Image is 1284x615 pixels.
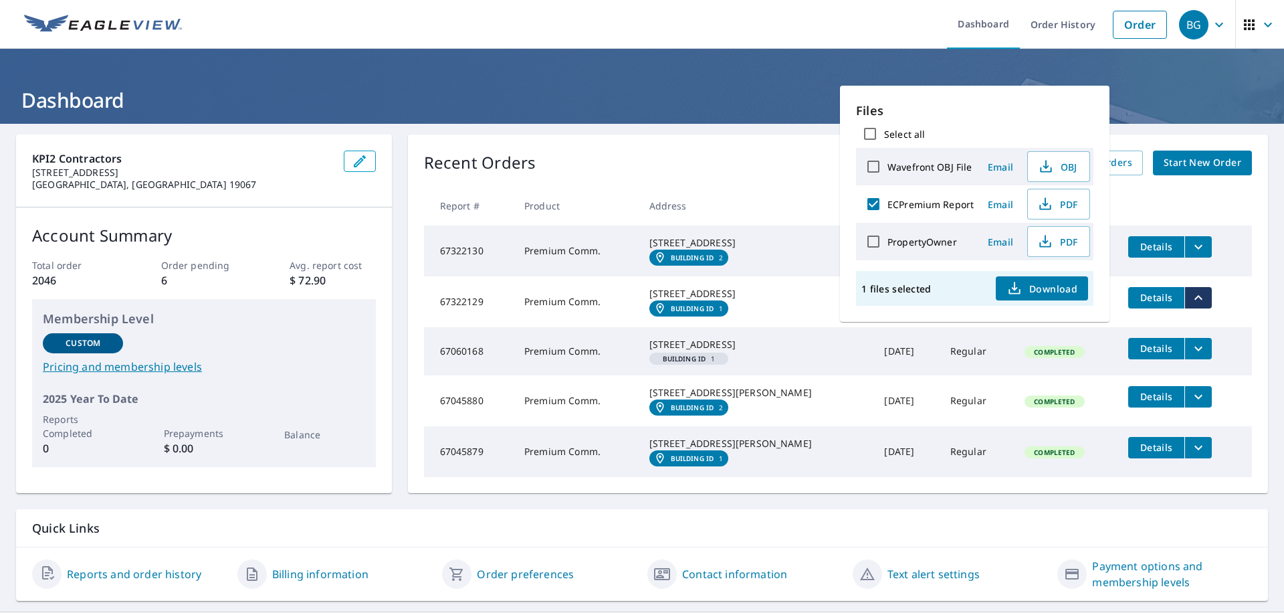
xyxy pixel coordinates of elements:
[655,355,724,362] span: 1
[43,310,365,328] p: Membership Level
[66,337,100,349] p: Custom
[887,566,980,582] a: Text alert settings
[887,236,957,248] label: PropertyOwner
[514,426,639,477] td: Premium Comm.
[290,272,375,288] p: $ 72.90
[996,276,1088,300] button: Download
[940,375,1014,426] td: Regular
[514,276,639,327] td: Premium Comm.
[477,566,574,582] a: Order preferences
[1184,236,1212,258] button: filesDropdownBtn-67322130
[984,161,1016,173] span: Email
[979,157,1022,177] button: Email
[1027,151,1090,182] button: OBJ
[979,194,1022,215] button: Email
[32,520,1252,537] p: Quick Links
[16,86,1268,114] h1: Dashboard
[1179,10,1208,39] div: BG
[671,304,714,313] em: Building ID
[984,236,1016,248] span: Email
[1128,236,1184,258] button: detailsBtn-67322130
[32,258,118,272] p: Total order
[671,254,714,262] em: Building ID
[1128,338,1184,359] button: detailsBtn-67060168
[1128,437,1184,458] button: detailsBtn-67045879
[887,161,972,173] label: Wavefront OBJ File
[1136,441,1176,454] span: Details
[873,375,939,426] td: [DATE]
[1026,397,1083,406] span: Completed
[32,272,118,288] p: 2046
[43,391,365,407] p: 2025 Year To Date
[424,426,514,477] td: 67045879
[43,359,365,375] a: Pricing and membership levels
[1026,347,1083,357] span: Completed
[424,186,514,226] th: Report #
[649,437,863,450] div: [STREET_ADDRESS][PERSON_NAME]
[32,167,333,179] p: [STREET_ADDRESS]
[649,338,863,351] div: [STREET_ADDRESS]
[1128,287,1184,309] button: detailsBtn-67322129
[979,232,1022,252] button: Email
[861,282,931,295] p: 1 files selected
[290,258,375,272] p: Avg. report cost
[649,300,729,317] a: Building ID1
[856,102,1093,120] p: Files
[43,412,123,440] p: Reports Completed
[32,179,333,191] p: [GEOGRAPHIC_DATA], [GEOGRAPHIC_DATA] 19067
[984,198,1016,211] span: Email
[873,426,939,477] td: [DATE]
[424,151,536,175] p: Recent Orders
[884,128,925,141] label: Select all
[639,186,874,226] th: Address
[887,198,974,211] label: ECPremium Report
[1026,448,1083,457] span: Completed
[1136,240,1176,253] span: Details
[1113,11,1167,39] a: Order
[161,258,247,272] p: Order pending
[1136,291,1176,304] span: Details
[1006,280,1077,296] span: Download
[424,276,514,327] td: 67322129
[32,151,333,167] p: KPI2 Contractors
[873,327,939,375] td: [DATE]
[1136,342,1176,355] span: Details
[649,236,863,250] div: [STREET_ADDRESS]
[1092,558,1252,590] a: Payment options and membership levels
[1036,159,1079,175] span: OBJ
[649,450,729,466] a: Building ID1
[424,327,514,375] td: 67060168
[1184,287,1212,309] button: filesDropdownBtn-67322129
[671,404,714,412] em: Building ID
[1184,338,1212,359] button: filesDropdownBtn-67060168
[67,566,201,582] a: Reports and order history
[940,426,1014,477] td: Regular
[1128,386,1184,408] button: detailsBtn-67045880
[272,566,368,582] a: Billing information
[43,440,123,456] p: 0
[514,327,639,375] td: Premium Comm.
[24,15,182,35] img: EV Logo
[1027,226,1090,257] button: PDF
[1027,189,1090,219] button: PDF
[32,224,376,248] p: Account Summary
[649,386,863,400] div: [STREET_ADDRESS][PERSON_NAME]
[514,186,639,226] th: Product
[940,327,1014,375] td: Regular
[671,454,714,462] em: Building ID
[649,250,729,266] a: Building ID2
[663,355,706,362] em: Building ID
[161,272,247,288] p: 6
[1184,437,1212,458] button: filesDropdownBtn-67045879
[649,400,729,416] a: Building ID2
[424,375,514,426] td: 67045880
[682,566,787,582] a: Contact information
[164,426,244,440] p: Prepayments
[1036,234,1079,250] span: PDF
[1136,390,1176,403] span: Details
[424,226,514,276] td: 67322130
[1184,386,1212,408] button: filesDropdownBtn-67045880
[164,440,244,456] p: $ 0.00
[1153,151,1252,175] a: Start New Order
[1164,155,1241,171] span: Start New Order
